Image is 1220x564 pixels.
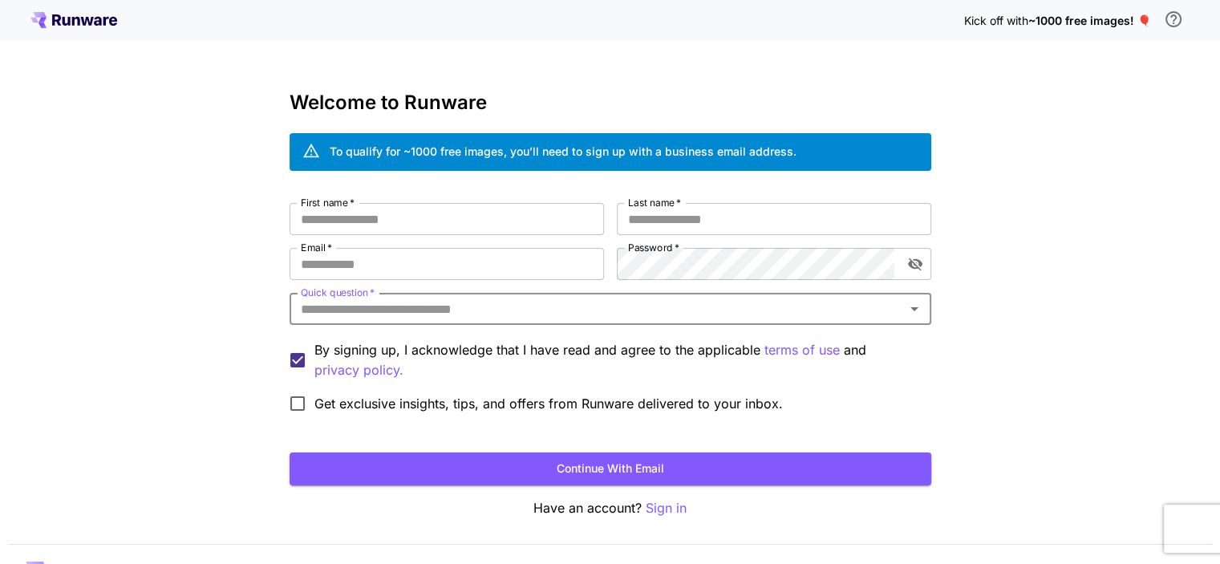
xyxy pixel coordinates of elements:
[903,298,926,320] button: Open
[314,360,403,380] p: privacy policy.
[901,250,930,278] button: toggle password visibility
[301,286,375,299] label: Quick question
[764,340,840,360] p: terms of use
[1028,14,1151,27] span: ~1000 free images! 🎈
[314,394,783,413] span: Get exclusive insights, tips, and offers from Runware delivered to your inbox.
[314,360,403,380] button: By signing up, I acknowledge that I have read and agree to the applicable terms of use and
[290,498,931,518] p: Have an account?
[314,340,918,380] p: By signing up, I acknowledge that I have read and agree to the applicable and
[301,241,332,254] label: Email
[764,340,840,360] button: By signing up, I acknowledge that I have read and agree to the applicable and privacy policy.
[1157,3,1190,35] button: In order to qualify for free credit, you need to sign up with a business email address and click ...
[964,14,1028,27] span: Kick off with
[628,196,681,209] label: Last name
[290,452,931,485] button: Continue with email
[330,143,796,160] div: To qualify for ~1000 free images, you’ll need to sign up with a business email address.
[628,241,679,254] label: Password
[290,91,931,114] h3: Welcome to Runware
[646,498,687,518] button: Sign in
[301,196,355,209] label: First name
